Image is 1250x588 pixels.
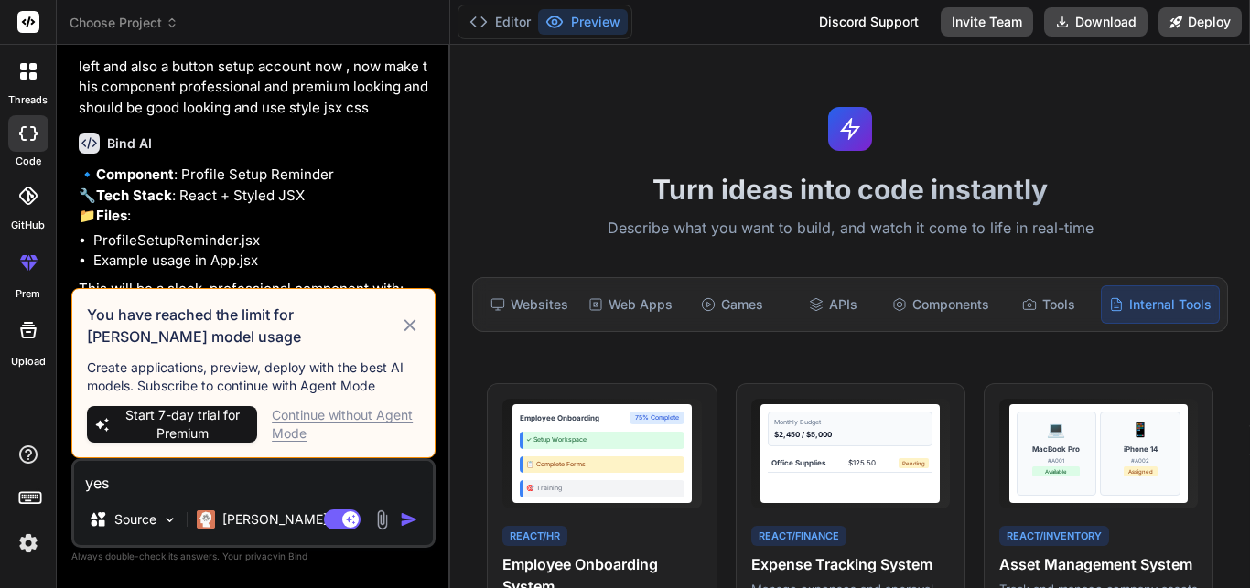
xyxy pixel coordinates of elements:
button: Preview [538,9,628,35]
label: Upload [11,354,46,369]
h1: Turn ideas into code instantly [461,173,1239,206]
label: GitHub [11,218,45,233]
p: [PERSON_NAME] 4 S.. [222,510,359,529]
img: Pick Models [162,512,178,528]
span: Start 7-day trial for Premium [115,406,250,443]
div: Assigned [1124,466,1158,476]
span: Choose Project [70,14,178,32]
button: Editor [462,9,538,35]
h4: Asset Management System [999,553,1198,575]
div: Discord Support [808,7,930,37]
div: React/HR [502,526,567,547]
div: Internal Tools [1101,285,1220,324]
p: This will be a sleek, professional component with: [79,279,432,300]
div: Employee Onboarding [520,412,599,423]
div: Available [1032,466,1080,476]
p: Source [114,510,156,529]
p: 🔹 : Profile Setup Reminder 🔧 : React + Styled JSX 📁 : [79,165,432,227]
div: Web Apps [581,285,680,324]
div: Components [885,285,997,324]
button: Download [1044,7,1148,37]
h3: You have reached the limit for [PERSON_NAME] model usage [87,304,400,347]
div: Monthly Budget [774,418,925,428]
div: Office Supplies [771,457,825,468]
strong: Component [96,166,174,183]
div: ✓ Setup Workspace [520,432,684,449]
li: Example usage in App.jsx [93,251,432,272]
p: Always double-check its answers. Your in Bind [71,548,436,565]
div: Games [684,285,781,324]
div: Tools [1000,285,1097,324]
label: code [16,154,41,169]
strong: Tech Stack [96,187,172,204]
label: threads [8,92,48,108]
h4: Expense Tracking System [751,553,950,575]
div: Pending [899,458,929,468]
img: icon [400,510,418,529]
img: Claude 4 Sonnet [197,510,215,529]
label: prem [16,286,40,302]
div: React/Finance [751,526,846,547]
button: Invite Team [941,7,1033,37]
div: APIs [784,285,881,324]
div: 🎯 Training [520,480,684,497]
div: Continue without Agent Mode [272,406,420,443]
span: privacy [245,551,278,561]
p: Describe what you want to build, and watch it come to life in real-time [461,217,1239,241]
button: Start 7-day trial for Premium [87,406,257,443]
img: settings [13,528,44,559]
button: Deploy [1158,7,1242,37]
div: MacBook Pro [1032,444,1080,454]
div: #A001 [1032,456,1080,465]
strong: Files [96,207,127,224]
h6: Bind AI [107,134,152,153]
div: #A002 [1124,456,1158,465]
div: iPhone 14 [1124,444,1158,454]
div: $125.50 [848,457,876,468]
li: ProfileSetupReminder.jsx [93,230,432,251]
img: attachment [372,509,393,530]
div: 📋 Complete Forms [520,456,684,474]
textarea: yes [74,461,433,494]
div: 📱 [1131,418,1149,440]
div: React/Inventory [999,526,1109,547]
div: $2,450 / $5,000 [774,429,925,440]
p: Create applications, preview, deploy with the best AI models. Subscribe to continue with Agent Mode [87,358,420,395]
div: 💻 [1047,418,1065,440]
div: Websites [480,285,577,324]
